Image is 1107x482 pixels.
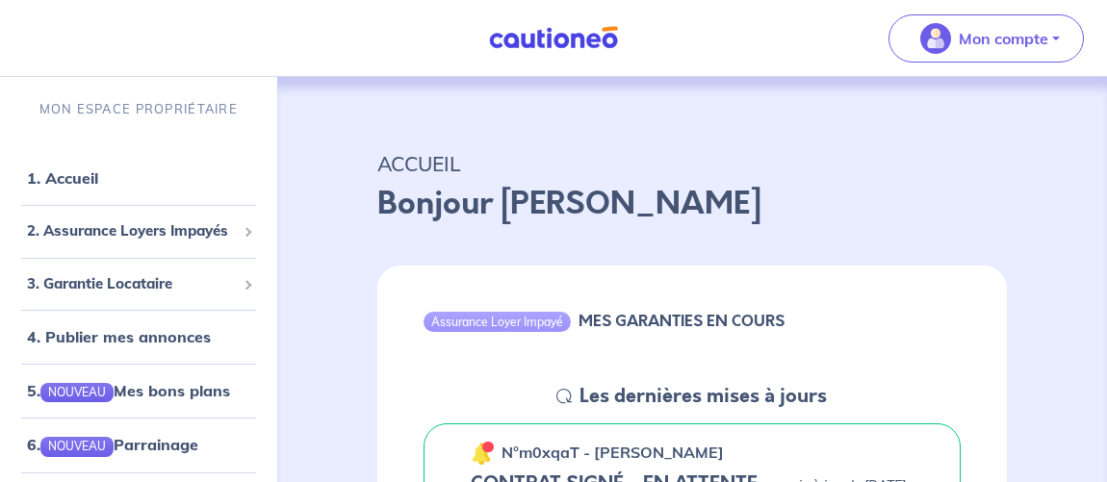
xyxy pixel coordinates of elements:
[888,14,1084,63] button: illu_account_valid_menu.svgMon compte
[502,441,724,464] p: n°m0xqaT - [PERSON_NAME]
[481,26,626,50] img: Cautioneo
[377,146,1008,181] p: ACCUEIL
[39,100,238,118] p: MON ESPACE PROPRIÉTAIRE
[27,381,230,400] a: 5.NOUVEAUMes bons plans
[8,213,270,250] div: 2. Assurance Loyers Impayés
[27,435,198,454] a: 6.NOUVEAUParrainage
[27,327,211,346] a: 4. Publier mes annonces
[579,385,827,408] h5: Les dernières mises à jours
[8,371,270,410] div: 5.NOUVEAUMes bons plans
[377,181,1008,227] p: Bonjour [PERSON_NAME]
[27,273,236,295] span: 3. Garantie Locataire
[27,220,236,242] span: 2. Assurance Loyers Impayés
[920,23,951,54] img: illu_account_valid_menu.svg
[959,27,1048,50] p: Mon compte
[471,442,494,465] img: 🔔
[424,312,571,331] div: Assurance Loyer Impayé
[579,312,785,330] h6: MES GARANTIES EN COURS
[8,425,270,464] div: 6.NOUVEAUParrainage
[8,317,270,356] div: 4. Publier mes annonces
[8,266,270,303] div: 3. Garantie Locataire
[27,168,98,188] a: 1. Accueil
[8,159,270,197] div: 1. Accueil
